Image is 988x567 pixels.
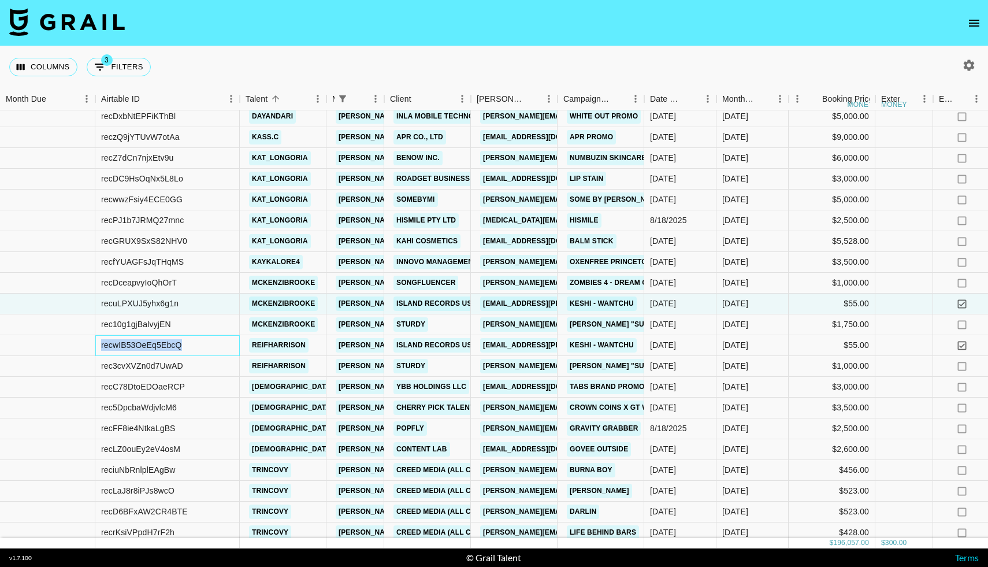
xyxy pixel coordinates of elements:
[249,276,318,290] a: mckenzibrooke
[249,401,336,415] a: [DEMOGRAPHIC_DATA]
[722,381,748,392] div: Aug '25
[567,130,616,144] a: APR Promo
[567,317,693,332] a: [PERSON_NAME] "Sugar Sweet"
[650,381,676,392] div: 8/5/2025
[699,90,716,108] button: Menu
[567,338,637,353] a: Keshi - Wantchu
[332,88,335,110] div: Manager
[101,318,171,330] div: rec10g1gjBalvyjEN
[567,421,641,436] a: Gravity Grabber
[101,360,183,372] div: rec3cvXVZn0d7UwAD
[567,192,666,207] a: Some By [PERSON_NAME]
[480,421,668,436] a: [PERSON_NAME][EMAIL_ADDRESS][DOMAIN_NAME]
[393,359,428,373] a: STURDY
[563,88,611,110] div: Campaign (Type)
[336,192,524,207] a: [PERSON_NAME][EMAIL_ADDRESS][DOMAIN_NAME]
[627,90,644,108] button: Menu
[393,234,460,249] a: Kahi cosmetics
[249,463,291,477] a: trincovy
[480,255,668,269] a: [PERSON_NAME][EMAIL_ADDRESS][DOMAIN_NAME]
[955,91,971,107] button: Sort
[789,210,875,231] div: $2,500.00
[558,88,644,110] div: Campaign (Type)
[968,90,985,108] button: Menu
[480,151,668,165] a: [PERSON_NAME][EMAIL_ADDRESS][DOMAIN_NAME]
[393,463,514,477] a: Creed Media (All Campaigns)
[9,8,125,36] img: Grail Talent
[650,256,676,268] div: 8/6/2025
[480,525,668,540] a: [PERSON_NAME][EMAIL_ADDRESS][DOMAIN_NAME]
[336,130,524,144] a: [PERSON_NAME][EMAIL_ADDRESS][DOMAIN_NAME]
[822,88,873,110] div: Booking Price
[336,505,524,519] a: [PERSON_NAME][EMAIL_ADDRESS][DOMAIN_NAME]
[336,317,524,332] a: [PERSON_NAME][EMAIL_ADDRESS][DOMAIN_NAME]
[771,90,789,108] button: Menu
[101,152,174,164] div: recZ7dCn7njxEtv9u
[101,485,174,496] div: recLaJ8r8iPJs8wcO
[480,401,668,415] a: [PERSON_NAME][EMAIL_ADDRESS][DOMAIN_NAME]
[567,380,648,394] a: Tabs Brand Promo
[393,297,475,311] a: Island Records US
[789,356,875,377] div: $1,000.00
[101,88,140,110] div: Airtable ID
[722,173,748,184] div: Aug '25
[650,298,676,309] div: 8/12/2025
[249,359,309,373] a: reifharrison
[393,525,514,540] a: Creed Media (All Campaigns)
[650,194,676,205] div: 8/1/2025
[567,276,688,290] a: Zombies 4 - Dream Come True
[833,538,869,548] div: 196,057.00
[848,101,874,108] div: money
[567,172,606,186] a: Lip Stain
[336,380,524,394] a: [PERSON_NAME][EMAIL_ADDRESS][DOMAIN_NAME]
[101,194,183,205] div: recwwzFsiy4ECE0GG
[789,148,875,169] div: $6,000.00
[830,538,834,548] div: $
[611,91,627,107] button: Sort
[480,297,668,311] a: [EMAIL_ADDRESS][PERSON_NAME][DOMAIN_NAME]
[336,442,524,457] a: [PERSON_NAME][EMAIL_ADDRESS][DOMAIN_NAME]
[480,317,668,332] a: [PERSON_NAME][EMAIL_ADDRESS][DOMAIN_NAME]
[722,464,748,476] div: Aug '25
[650,318,676,330] div: 8/25/2025
[222,90,240,108] button: Menu
[454,90,471,108] button: Menu
[722,256,748,268] div: Aug '25
[101,298,179,309] div: recuLPXUJ5yhx6g1n
[480,380,610,394] a: [EMAIL_ADDRESS][DOMAIN_NAME]
[393,442,450,457] a: Content Lab
[650,152,676,164] div: 8/7/2025
[789,252,875,273] div: $3,500.00
[789,335,875,356] div: $55.00
[101,110,176,122] div: recDxbNtEPFiKThBl
[722,88,755,110] div: Month Due
[249,234,311,249] a: kat_longoria
[326,88,384,110] div: Manager
[789,398,875,418] div: $3,500.00
[722,506,748,517] div: Aug '25
[367,90,384,108] button: Menu
[955,552,979,563] a: Terms
[650,423,687,434] div: 8/18/2025
[393,276,458,290] a: Songfluencer
[650,464,676,476] div: 8/11/2025
[789,460,875,481] div: $456.00
[722,485,748,496] div: Aug '25
[336,213,524,228] a: [PERSON_NAME][EMAIL_ADDRESS][DOMAIN_NAME]
[722,277,748,288] div: Aug '25
[480,109,668,124] a: [PERSON_NAME][EMAIL_ADDRESS][DOMAIN_NAME]
[336,172,524,186] a: [PERSON_NAME][EMAIL_ADDRESS][DOMAIN_NAME]
[87,58,151,76] button: Show filters
[789,481,875,502] div: $523.00
[722,152,748,164] div: Aug '25
[393,338,475,353] a: Island Records US
[101,402,177,413] div: rec5DpcbaWdjvlcM6
[101,54,113,66] span: 3
[249,338,309,353] a: reifharrison
[722,131,748,143] div: Aug '25
[567,484,632,498] a: [PERSON_NAME]
[9,58,77,76] button: Select columns
[477,88,524,110] div: [PERSON_NAME]
[644,88,716,110] div: Date Created
[309,90,326,108] button: Menu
